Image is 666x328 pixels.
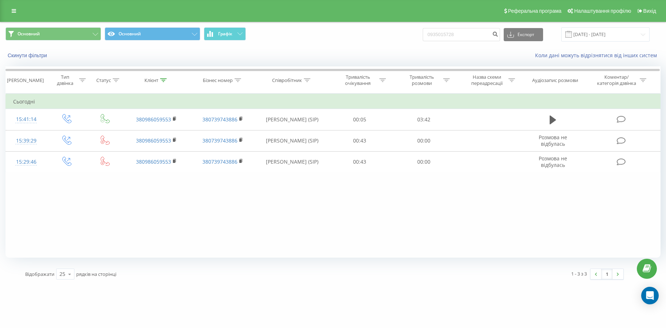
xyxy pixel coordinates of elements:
td: 00:05 [328,109,392,130]
td: 00:00 [392,130,456,151]
a: 380739743886 [202,116,237,123]
div: Коментар/категорія дзвінка [595,74,638,86]
div: Співробітник [272,77,302,83]
a: 380986059553 [136,158,171,165]
div: 15:41:14 [13,112,39,126]
a: 380739743886 [202,137,237,144]
span: Розмова не відбулась [539,155,567,168]
button: Скинути фільтри [5,52,51,59]
td: Сьогодні [6,94,661,109]
div: 25 [59,270,65,278]
a: 380739743886 [202,158,237,165]
div: 1 - 3 з 3 [571,270,587,277]
div: [PERSON_NAME] [7,77,44,83]
td: [PERSON_NAME] (SIP) [256,130,328,151]
button: Основний [5,27,101,40]
td: 00:43 [328,130,392,151]
div: Клієнт [144,77,158,83]
span: Налаштування профілю [574,8,631,14]
div: Тривалість розмови [402,74,441,86]
div: Open Intercom Messenger [641,287,659,304]
span: Вихід [643,8,656,14]
td: [PERSON_NAME] (SIP) [256,109,328,130]
span: рядків на сторінці [76,271,116,277]
span: Розмова не відбулась [539,134,567,147]
span: Відображати [25,271,54,277]
input: Пошук за номером [423,28,500,41]
button: Експорт [504,28,543,41]
a: 1 [601,269,612,279]
div: Статус [96,77,111,83]
div: Аудіозапис розмови [532,77,578,83]
td: 03:42 [392,109,456,130]
a: 380986059553 [136,137,171,144]
td: 00:43 [328,151,392,172]
div: 15:39:29 [13,134,39,148]
div: Тип дзвінка [53,74,77,86]
td: 00:00 [392,151,456,172]
span: Реферальна програма [508,8,562,14]
button: Основний [105,27,200,40]
div: 15:29:46 [13,155,39,169]
td: [PERSON_NAME] (SIP) [256,151,328,172]
span: Графік [218,31,232,36]
span: Основний [18,31,40,37]
button: Графік [204,27,246,40]
div: Бізнес номер [203,77,233,83]
a: 380986059553 [136,116,171,123]
div: Назва схеми переадресації [468,74,507,86]
div: Тривалість очікування [338,74,377,86]
a: Коли дані можуть відрізнятися вiд інших систем [535,52,661,59]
